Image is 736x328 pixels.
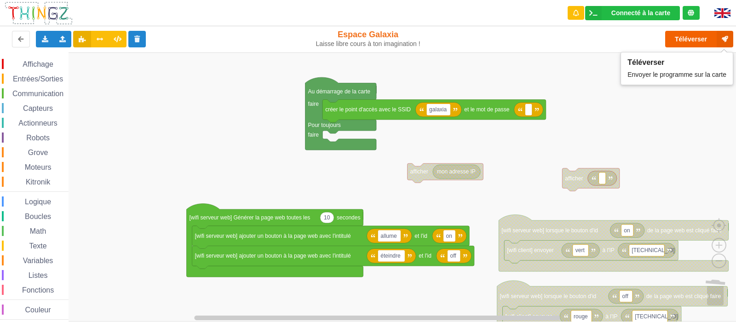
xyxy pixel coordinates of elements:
text: et l'id [419,253,431,259]
text: off [622,293,629,299]
div: Téléverser [627,58,726,67]
img: thingz_logo.png [4,1,73,25]
span: Entrées/Sorties [11,75,64,83]
text: [wifi serveur web] lorsque le bouton d'id [500,293,597,299]
span: Listes [27,271,49,279]
text: éteindre [380,253,401,259]
span: Kitronik [24,178,52,186]
text: mon adresse IP [437,168,476,175]
text: rouge [574,313,588,319]
text: [wifi client] envoyer [506,313,552,319]
text: [TECHNICAL_ID] [632,247,674,253]
text: 10 [324,214,330,221]
text: Au démarrage de la carte [308,88,371,94]
div: Tu es connecté au serveur de création de Thingz [683,6,700,20]
span: Fonctions [21,286,55,294]
text: [wifi client] envoyer [507,247,553,253]
text: off [450,253,457,259]
div: Laisse libre cours à ton imagination ! [305,40,431,48]
text: faire [308,132,319,138]
text: de la page web est cliqué faire [646,293,721,299]
div: Ta base fonctionne bien ! [585,6,680,20]
span: Affichage [21,60,54,68]
text: faire [308,100,319,107]
span: Robots [25,134,51,142]
button: Téléverser [665,31,733,47]
span: Communication [11,90,65,98]
text: Pour toujours [308,122,341,128]
text: on [624,227,630,234]
span: Actionneurs [17,119,59,127]
text: [wifi serveur web] Générer la page web toutes les [190,214,310,221]
text: et le mot de passe [464,106,509,113]
text: on [446,233,452,239]
span: Grove [27,149,50,156]
text: [wifi serveur web] ajouter un bouton à la page web avec l'intitulé [195,253,351,259]
text: et l'id [414,233,427,239]
text: à l'IP [605,313,617,319]
div: Espace Galaxia [305,29,431,48]
text: secondes [337,214,360,221]
text: afficher [565,175,583,181]
div: Connecté à la carte [611,10,670,16]
text: allume [380,233,397,239]
span: Couleur [24,306,52,314]
text: afficher [410,168,428,175]
span: Boucles [23,213,52,220]
text: galaxia [429,106,447,113]
text: de la page web est cliqué faire [647,227,722,234]
text: [wifi serveur web] lorsque le bouton d'id [501,227,598,234]
text: vert [575,247,585,253]
span: Capteurs [22,104,54,112]
text: [TECHNICAL_ID] [635,313,678,319]
text: à l'IP [602,247,614,253]
span: Texte [28,242,48,250]
img: gb.png [714,8,730,18]
text: créer le point d'accès avec le SSID [325,106,411,113]
div: Envoyer le programme sur la carte [627,67,726,79]
span: Math [29,227,48,235]
span: Variables [22,257,55,265]
text: [wifi serveur web] ajouter un bouton à la page web avec l'intitulé [195,233,351,239]
span: Moteurs [23,163,53,171]
span: Logique [23,198,52,206]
